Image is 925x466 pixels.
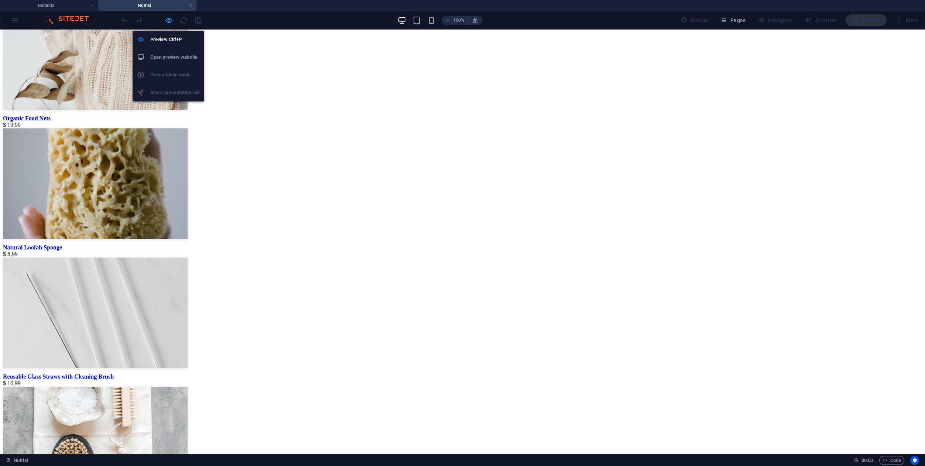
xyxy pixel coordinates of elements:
a: Click to cancel selection. Double-click to open Pages [6,456,28,465]
div: Design (Ctrl+Alt+Y) [678,14,711,26]
h6: Preview Ctrl+P [150,35,200,44]
button: 100% [442,16,468,25]
h6: 100% [453,16,465,25]
i: On resize automatically adjust zoom level to fit chosen device. [472,17,479,24]
img: Editor Logo [42,16,98,25]
h4: Nutrisi [98,1,196,10]
span: 00 00 [861,456,873,465]
span: Pages [720,17,746,24]
button: Usercentrics [910,456,919,465]
h6: Session time [854,456,873,465]
span: : [867,458,868,463]
h6: Open preview website [150,53,200,62]
button: Code [879,456,904,465]
button: Pages [717,14,748,26]
span: Code [883,456,901,465]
